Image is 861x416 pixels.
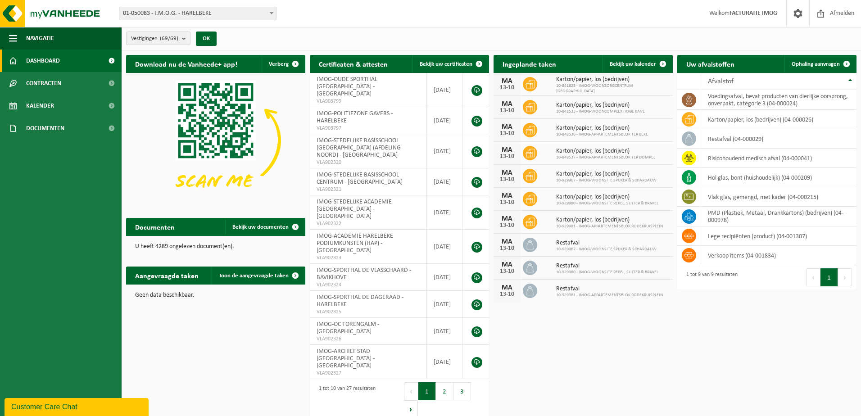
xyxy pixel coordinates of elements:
[317,186,420,193] span: VLA902321
[556,148,655,155] span: Karton/papier, los (bedrijven)
[556,262,658,270] span: Restafval
[317,220,420,227] span: VLA902322
[317,335,420,343] span: VLA902326
[498,169,516,176] div: MA
[820,268,838,286] button: 1
[603,55,672,73] a: Bekijk uw kalender
[131,32,178,45] span: Vestigingen
[498,85,516,91] div: 13-10
[556,224,663,229] span: 10-929981 - IMOG-APPARTEMENTSBLOK RODEKRUISPLEIN
[838,268,852,286] button: Next
[225,218,304,236] a: Bekijk uw documenten
[427,318,462,345] td: [DATE]
[126,218,184,235] h2: Documenten
[556,76,668,83] span: Karton/papier, los (bedrijven)
[498,261,516,268] div: MA
[317,199,392,220] span: IMOG-STEDELIJKE ACADEMIE [GEOGRAPHIC_DATA] - [GEOGRAPHIC_DATA]
[135,292,296,298] p: Geen data beschikbaar.
[701,90,856,110] td: voedingsafval, bevat producten van dierlijke oorsprong, onverpakt, categorie 3 (04-000024)
[556,125,648,132] span: Karton/papier, los (bedrijven)
[498,123,516,131] div: MA
[427,168,462,195] td: [DATE]
[317,321,379,335] span: IMOG-OC TORENGALM - [GEOGRAPHIC_DATA]
[427,134,462,168] td: [DATE]
[701,168,856,187] td: hol glas, bont (huishoudelijk) (04-000209)
[160,36,178,41] count: (69/69)
[427,195,462,230] td: [DATE]
[556,132,648,137] span: 10-848536 - IMOG-APPARTEMENTSBLOK TER BEKE
[494,55,565,72] h2: Ingeplande taken
[701,187,856,207] td: vlak glas, gemengd, met kader (04-000215)
[317,110,393,124] span: IMOG-POLITIEZONE GAVERS - HARELBEKE
[556,240,657,247] span: Restafval
[556,201,658,206] span: 10-929980 - IMOG-WOONSITE REPEL, SLIJTER & BRAKEL
[317,159,420,166] span: VLA902320
[784,55,856,73] a: Ophaling aanvragen
[792,61,840,67] span: Ophaling aanvragen
[498,192,516,199] div: MA
[498,108,516,114] div: 13-10
[498,77,516,85] div: MA
[219,273,289,279] span: Toon de aangevraagde taken
[427,107,462,134] td: [DATE]
[498,291,516,298] div: 13-10
[317,348,375,369] span: IMOG-ARCHIEF STAD [GEOGRAPHIC_DATA] - [GEOGRAPHIC_DATA]
[556,293,663,298] span: 10-929981 - IMOG-APPARTEMENTSBLOK RODEKRUISPLEIN
[556,109,645,114] span: 10-848533 - IMOG-WOONCOMPLEX HOGE KAVE
[556,270,658,275] span: 10-929980 - IMOG-WOONSITE REPEL, SLIJTER & BRAKEL
[498,268,516,275] div: 13-10
[317,308,420,316] span: VLA902325
[427,73,462,107] td: [DATE]
[498,131,516,137] div: 13-10
[677,55,743,72] h2: Uw afvalstoffen
[436,382,453,400] button: 2
[498,199,516,206] div: 13-10
[135,244,296,250] p: U heeft 4289 ongelezen document(en).
[498,100,516,108] div: MA
[262,55,304,73] button: Verberg
[701,226,856,246] td: lege recipiënten (product) (04-001307)
[317,137,401,158] span: IMOG-STEDELIJKE BASISSCHOOL [GEOGRAPHIC_DATA] (AFDELING NOORD) - [GEOGRAPHIC_DATA]
[701,246,856,265] td: verkoop items (04-001834)
[126,267,208,284] h2: Aangevraagde taken
[26,117,64,140] span: Documenten
[196,32,217,46] button: OK
[126,32,190,45] button: Vestigingen(69/69)
[701,129,856,149] td: restafval (04-000029)
[556,171,657,178] span: Karton/papier, los (bedrijven)
[310,55,397,72] h2: Certificaten & attesten
[317,76,377,97] span: IMOG-OUDE SPORTHAL [GEOGRAPHIC_DATA] - [GEOGRAPHIC_DATA]
[556,247,657,252] span: 10-929967 - IMOG-WOONSITE SPIJKER & SCHARDAUW
[682,267,738,287] div: 1 tot 9 van 9 resultaten
[26,95,54,117] span: Kalender
[26,50,60,72] span: Dashboard
[556,194,658,201] span: Karton/papier, los (bedrijven)
[232,224,289,230] span: Bekijk uw documenten
[269,61,289,67] span: Verberg
[556,102,645,109] span: Karton/papier, los (bedrijven)
[317,370,420,377] span: VLA902327
[556,285,663,293] span: Restafval
[556,83,668,94] span: 10-841825 - IMOG-WOONZORGCENTRUM [GEOGRAPHIC_DATA]
[412,55,488,73] a: Bekijk uw certificaten
[126,73,305,208] img: Download de VHEPlus App
[427,291,462,318] td: [DATE]
[317,125,420,132] span: VLA903797
[556,217,663,224] span: Karton/papier, los (bedrijven)
[317,172,403,185] span: IMOG-STEDELIJKE BASISSCHOOL CENTRUM - [GEOGRAPHIC_DATA]
[317,98,420,105] span: VLA903799
[5,396,150,416] iframe: chat widget
[610,61,656,67] span: Bekijk uw kalender
[427,345,462,379] td: [DATE]
[427,230,462,264] td: [DATE]
[317,254,420,262] span: VLA902323
[556,178,657,183] span: 10-929967 - IMOG-WOONSITE SPIJKER & SCHARDAUW
[126,55,246,72] h2: Download nu de Vanheede+ app!
[26,27,54,50] span: Navigatie
[317,267,411,281] span: IMOG-SPORTHAL DE VLASSCHAARD - BAVIKHOVE
[556,155,655,160] span: 10-848537 - IMOG-APPARTEMENTSBLOK TER DOMPEL
[701,207,856,226] td: PMD (Plastiek, Metaal, Drankkartons) (bedrijven) (04-000978)
[119,7,276,20] span: 01-050083 - I.M.O.G. - HARELBEKE
[317,294,403,308] span: IMOG-SPORTHAL DE DAGERAAD - HARELBEKE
